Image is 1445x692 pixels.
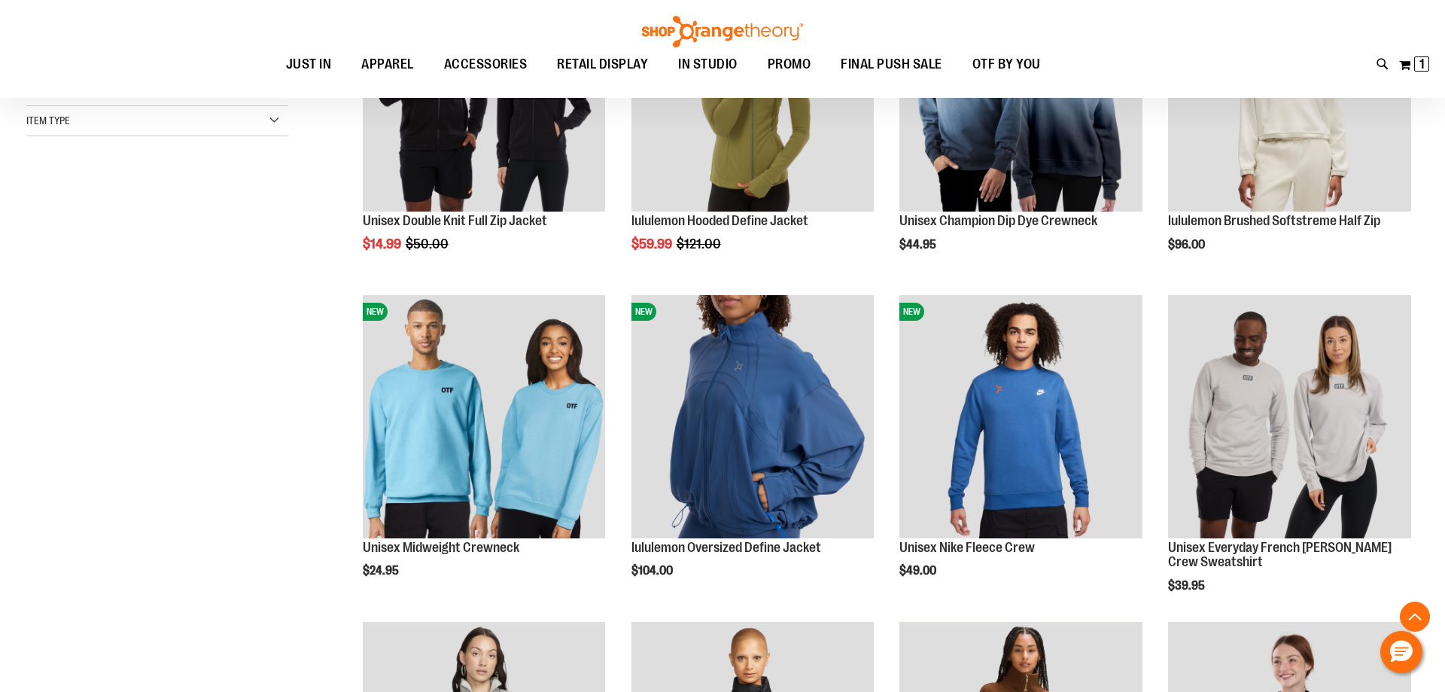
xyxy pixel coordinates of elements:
span: $50.00 [406,236,451,251]
a: IN STUDIO [663,47,753,82]
div: product [892,288,1150,616]
button: Back To Top [1400,602,1430,632]
a: Unisex Double Knit Full Zip Jacket [363,213,547,228]
span: $96.00 [1168,238,1207,251]
span: $104.00 [631,564,675,578]
button: Hello, have a question? Let’s chat. [1380,631,1422,673]
a: lululemon Oversized Define JacketNEW [631,295,875,541]
span: $121.00 [677,236,723,251]
div: product [624,288,882,616]
img: lululemon Oversized Define Jacket [631,295,875,538]
span: NEW [899,303,924,321]
a: Unisex Everyday French [PERSON_NAME] Crew Sweatshirt [1168,540,1392,570]
span: IN STUDIO [678,47,738,81]
span: FINAL PUSH SALE [841,47,942,81]
span: $49.00 [899,564,938,578]
a: Unisex Nike Fleece Crew [899,540,1035,555]
span: NEW [631,303,656,321]
span: RETAIL DISPLAY [557,47,648,81]
a: Unisex Nike Fleece CrewNEW [899,295,1142,541]
a: lululemon Oversized Define Jacket [631,540,821,555]
img: Unisex Midweight Crewneck [363,295,606,538]
div: product [1161,288,1419,631]
span: APPAREL [361,47,414,81]
span: NEW [363,303,388,321]
a: ACCESSORIES [429,47,543,82]
a: Unisex Midweight CrewneckNEW [363,295,606,541]
a: Unisex Champion Dip Dye Crewneck [899,213,1097,228]
img: Unisex Everyday French Terry Crew Sweatshirt [1168,295,1411,538]
img: Shop Orangetheory [640,16,805,47]
a: APPAREL [346,47,429,81]
span: OTF BY YOU [972,47,1041,81]
span: $39.95 [1168,579,1207,593]
a: FINAL PUSH SALE [826,47,957,82]
img: Unisex Nike Fleece Crew [899,295,1142,538]
a: Unisex Midweight Crewneck [363,540,519,555]
a: lululemon Hooded Define Jacket [631,213,808,228]
span: $14.99 [363,236,403,251]
span: $24.95 [363,564,401,578]
a: JUST IN [271,47,347,82]
a: lululemon Brushed Softstreme Half Zip [1168,213,1380,228]
a: OTF BY YOU [957,47,1056,82]
div: product [355,288,613,616]
span: JUST IN [286,47,332,81]
span: 1 [1419,56,1425,72]
span: Item Type [26,114,70,127]
span: ACCESSORIES [444,47,528,81]
span: $59.99 [631,236,674,251]
a: Unisex Everyday French Terry Crew Sweatshirt [1168,295,1411,541]
a: RETAIL DISPLAY [542,47,663,82]
span: $44.95 [899,238,938,251]
span: PROMO [768,47,811,81]
a: PROMO [753,47,826,82]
